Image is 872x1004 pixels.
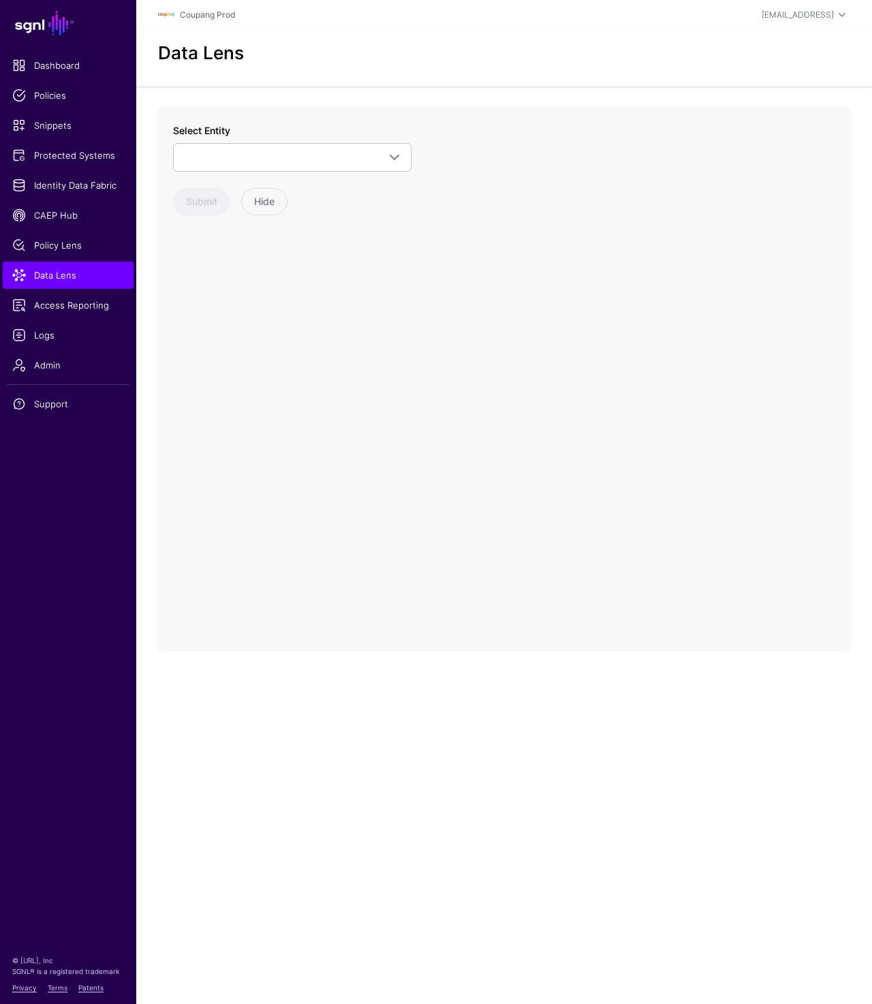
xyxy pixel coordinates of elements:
[173,123,230,138] label: Select Entity
[3,172,134,199] a: Identity Data Fabric
[48,984,67,992] a: Terms
[3,52,134,79] a: Dashboard
[3,351,134,379] a: Admin
[241,188,287,215] button: Hide
[12,178,124,192] span: Identity Data Fabric
[3,142,134,169] a: Protected Systems
[12,238,124,252] span: Policy Lens
[12,268,124,282] span: Data Lens
[8,8,128,38] a: SGNL
[12,298,124,312] span: Access Reporting
[180,10,235,20] a: Coupang Prod
[3,292,134,319] a: Access Reporting
[78,984,104,992] a: Patents
[12,328,124,342] span: Logs
[3,82,134,109] a: Policies
[3,321,134,349] a: Logs
[3,232,134,259] a: Policy Lens
[3,202,134,229] a: CAEP Hub
[12,397,124,411] span: Support
[3,262,134,289] a: Data Lens
[12,208,124,222] span: CAEP Hub
[762,9,834,21] div: [EMAIL_ADDRESS]
[12,358,124,372] span: Admin
[158,42,244,63] h2: Data Lens
[12,984,37,992] a: Privacy
[3,112,134,139] a: Snippets
[12,89,124,102] span: Policies
[12,955,124,966] p: © [URL], Inc
[12,966,124,977] p: SGNL® is a registered trademark
[12,59,124,72] span: Dashboard
[12,148,124,162] span: Protected Systems
[158,7,174,23] img: svg+xml;base64,PHN2ZyBpZD0iTG9nbyIgeG1sbnM9Imh0dHA6Ly93d3cudzMub3JnLzIwMDAvc3ZnIiB3aWR0aD0iMTIxLj...
[12,119,124,132] span: Snippets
